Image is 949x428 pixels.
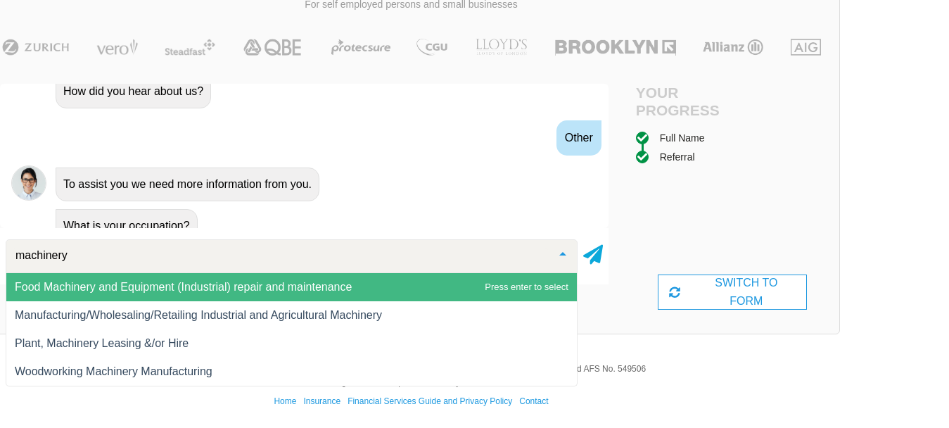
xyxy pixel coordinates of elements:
[519,396,548,406] a: Contact
[326,39,397,56] img: Protecsure | Public Liability Insurance
[556,120,601,156] div: Other
[274,396,296,406] a: Home
[12,248,549,263] input: Search or select your occupation
[636,84,732,119] h4: Your Progress
[348,396,512,406] a: Financial Services Guide and Privacy Policy
[56,209,198,243] div: What is your occupation?
[411,39,453,56] img: CGU | Public Liability Insurance
[159,39,221,56] img: Steadfast | Public Liability Insurance
[90,39,144,56] img: Vero | Public Liability Insurance
[468,39,535,56] img: LLOYD's | Public Liability Insurance
[549,39,681,56] img: Brooklyn | Public Liability Insurance
[660,130,705,146] div: Full Name
[15,337,189,349] span: Plant, Machinery Leasing &/or Hire
[235,39,311,56] img: QBE | Public Liability Insurance
[56,75,211,108] div: How did you hear about us?
[660,149,695,165] div: Referral
[15,281,352,293] span: Food Machinery and Equipment (Industrial) repair and maintenance
[785,39,827,56] img: AIG | Public Liability Insurance
[303,396,340,406] a: Insurance
[56,168,319,201] div: To assist you we need more information from you.
[460,377,500,387] a: FONSEKA
[15,365,212,377] span: Woodworking Machinery Manufacturing
[15,309,382,321] span: Manufacturing/Wholesaling/Retailing Industrial and Agricultural Machinery
[696,39,770,56] img: Allianz | Public Liability Insurance
[11,165,46,201] img: Chatbot | PLI
[658,275,808,310] div: SWITCH TO FORM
